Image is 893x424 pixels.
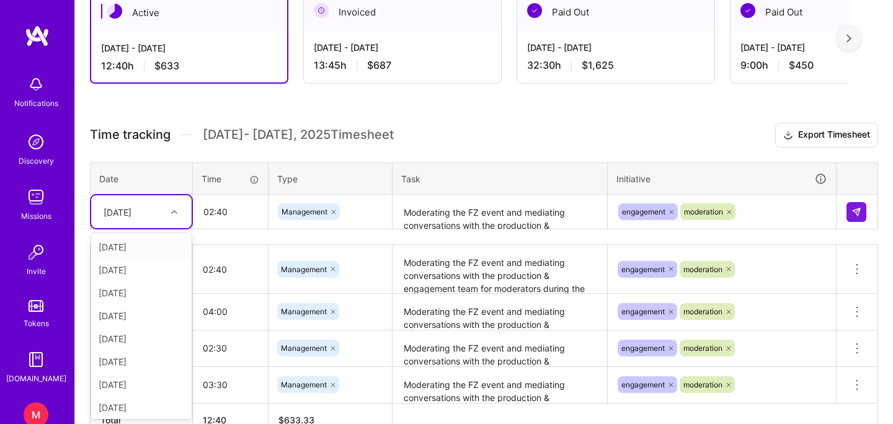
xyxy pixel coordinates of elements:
[394,196,606,229] textarea: Moderating the FZ event and mediating conversations with the production & engagement team for mod...
[621,265,665,274] span: engagement
[24,72,48,97] img: bell
[193,332,268,364] input: HH:MM
[24,240,48,265] img: Invite
[846,202,868,222] div: null
[193,368,268,401] input: HH:MM
[91,373,192,396] div: [DATE]
[24,185,48,210] img: teamwork
[775,123,878,148] button: Export Timesheet
[683,380,722,389] span: moderation
[6,372,66,385] div: [DOMAIN_NAME]
[783,129,793,142] i: icon Download
[314,3,329,18] img: Invoiced
[621,343,665,353] span: engagement
[14,97,58,110] div: Notifications
[527,3,542,18] img: Paid Out
[314,41,491,54] div: [DATE] - [DATE]
[394,295,606,329] textarea: Moderating the FZ event and mediating conversations with the production & engagement team for mod...
[104,205,131,218] div: [DATE]
[846,34,851,43] img: right
[193,253,268,286] input: HH:MM
[107,4,122,19] img: Active
[394,246,606,293] textarea: Moderating the FZ event and mediating conversations with the production & engagement team for mod...
[281,380,327,389] span: Management
[616,172,827,186] div: Initiative
[582,59,614,72] span: $1,625
[91,304,192,327] div: [DATE]
[24,130,48,154] img: discovery
[683,343,722,353] span: moderation
[281,265,327,274] span: Management
[281,343,327,353] span: Management
[527,41,704,54] div: [DATE] - [DATE]
[101,42,277,55] div: [DATE] - [DATE]
[202,172,259,185] div: Time
[91,258,192,281] div: [DATE]
[281,307,327,316] span: Management
[25,25,50,47] img: logo
[24,317,49,330] div: Tokens
[393,162,608,195] th: Task
[269,162,393,195] th: Type
[91,396,192,419] div: [DATE]
[683,265,722,274] span: moderation
[91,327,192,350] div: [DATE]
[19,154,54,167] div: Discovery
[527,59,704,72] div: 32:30 h
[91,162,193,195] th: Date
[621,380,665,389] span: engagement
[154,60,179,73] span: $633
[91,350,192,373] div: [DATE]
[789,59,814,72] span: $450
[203,127,394,143] span: [DATE] - [DATE] , 2025 Timesheet
[27,265,46,278] div: Invite
[394,332,606,366] textarea: Moderating the FZ event and mediating conversations with the production & engagement team for mod...
[21,210,51,223] div: Missions
[314,59,491,72] div: 13:45 h
[282,207,327,216] span: Management
[193,295,268,328] input: HH:MM
[24,347,48,372] img: guide book
[394,368,606,402] textarea: Moderating the FZ event and mediating conversations with the production & engagement team for mod...
[193,195,267,228] input: HH:MM
[367,59,391,72] span: $687
[91,281,192,304] div: [DATE]
[29,300,43,312] img: tokens
[90,127,171,143] span: Time tracking
[621,307,665,316] span: engagement
[683,307,722,316] span: moderation
[740,3,755,18] img: Paid Out
[684,207,723,216] span: moderation
[101,60,277,73] div: 12:40 h
[171,209,177,215] i: icon Chevron
[622,207,665,216] span: engagement
[851,207,861,217] img: Submit
[91,236,192,258] div: [DATE]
